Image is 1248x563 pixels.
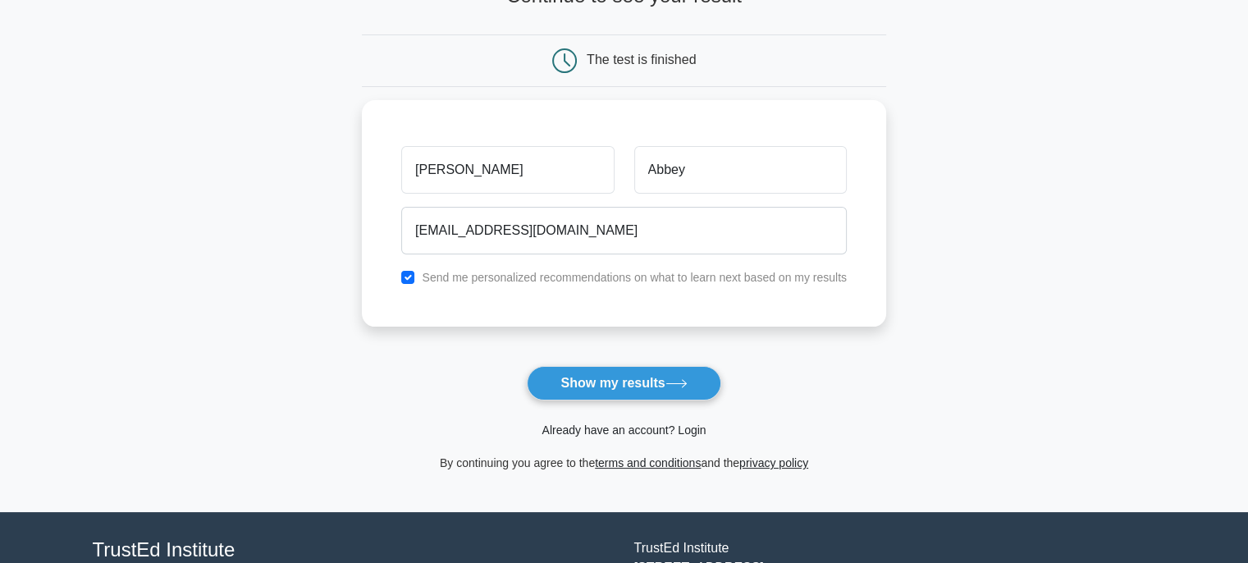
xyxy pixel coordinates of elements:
a: terms and conditions [595,456,701,469]
input: Email [401,207,847,254]
div: The test is finished [587,53,696,66]
input: Last name [634,146,847,194]
a: privacy policy [739,456,808,469]
button: Show my results [527,366,720,401]
h4: TrustEd Institute [93,538,615,562]
div: By continuing you agree to the and the [352,453,896,473]
label: Send me personalized recommendations on what to learn next based on my results [422,271,847,284]
input: First name [401,146,614,194]
a: Already have an account? Login [542,423,706,437]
